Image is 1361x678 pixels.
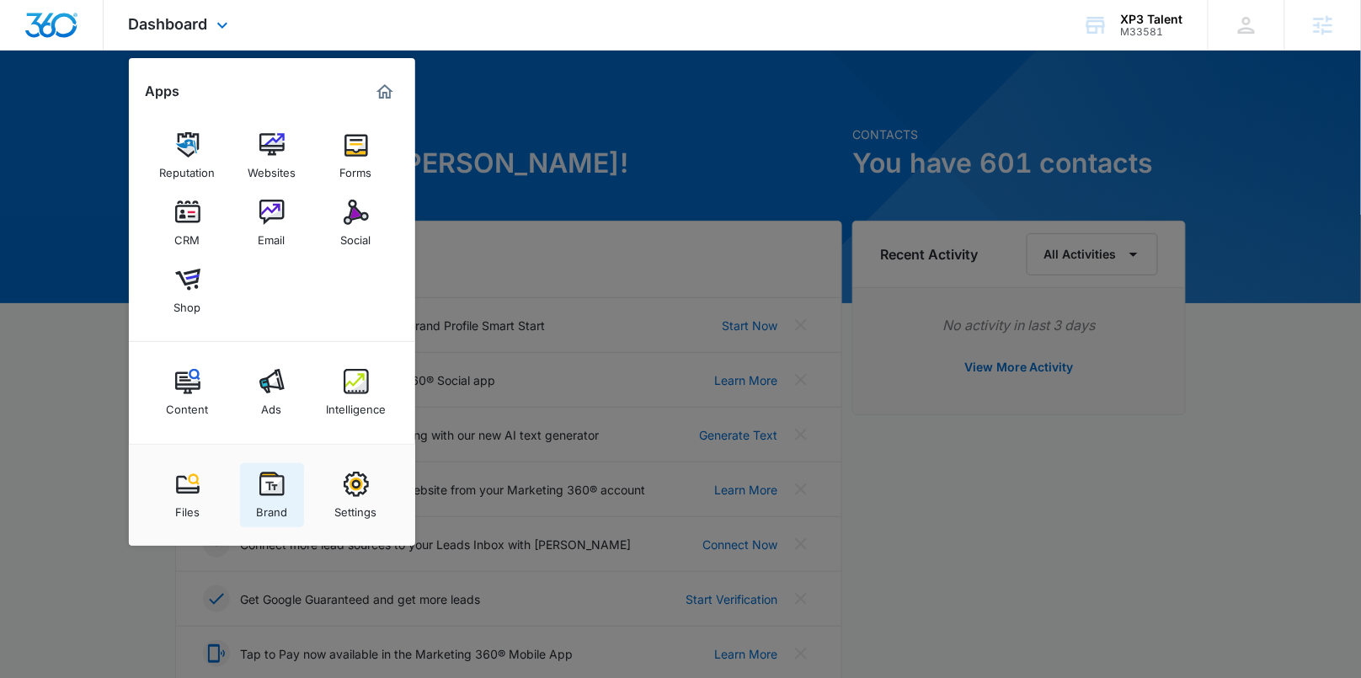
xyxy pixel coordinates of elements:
[248,157,296,179] div: Websites
[156,124,220,188] a: Reputation
[240,124,304,188] a: Websites
[259,225,286,247] div: Email
[240,463,304,527] a: Brand
[324,124,388,188] a: Forms
[146,83,180,99] h2: Apps
[341,225,371,247] div: Social
[175,225,200,247] div: CRM
[175,497,200,519] div: Files
[324,463,388,527] a: Settings
[129,15,208,33] span: Dashboard
[240,191,304,255] a: Email
[167,394,209,416] div: Content
[335,497,377,519] div: Settings
[324,360,388,424] a: Intelligence
[240,360,304,424] a: Ads
[324,191,388,255] a: Social
[174,292,201,314] div: Shop
[156,259,220,323] a: Shop
[156,360,220,424] a: Content
[156,191,220,255] a: CRM
[371,78,398,105] a: Marketing 360® Dashboard
[256,497,287,519] div: Brand
[262,394,282,416] div: Ads
[1121,26,1183,38] div: account id
[160,157,216,179] div: Reputation
[156,463,220,527] a: Files
[340,157,372,179] div: Forms
[1121,13,1183,26] div: account name
[326,394,386,416] div: Intelligence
